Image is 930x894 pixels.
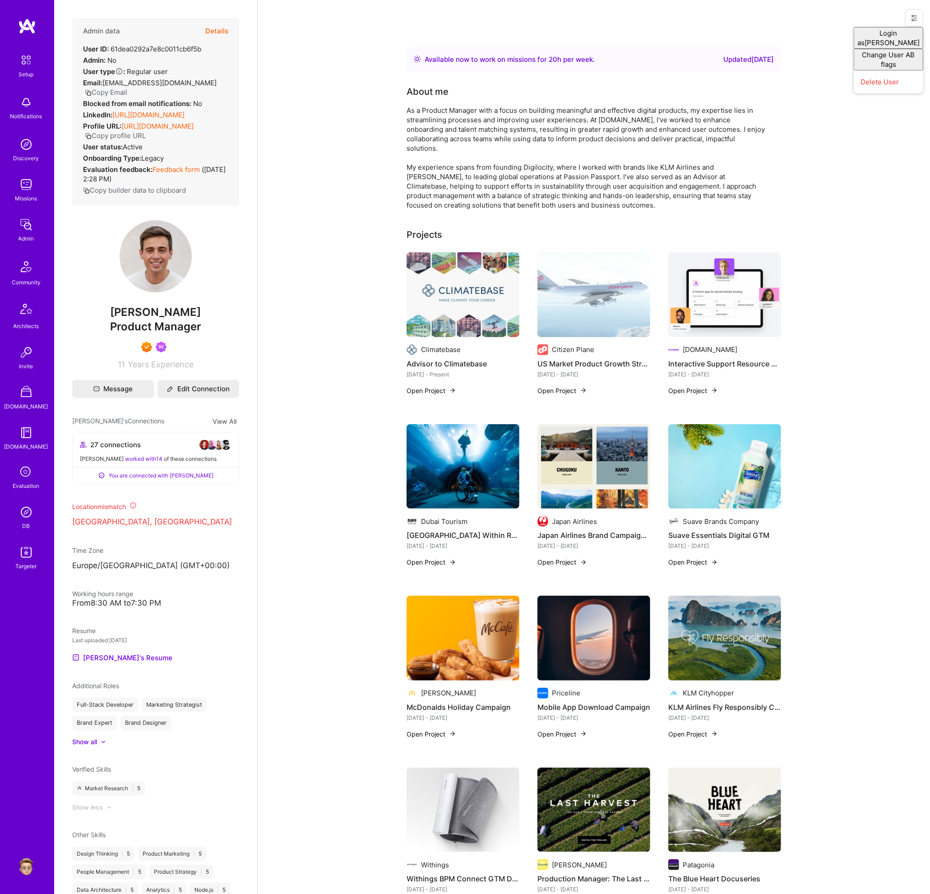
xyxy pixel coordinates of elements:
img: Company logo [537,344,548,355]
img: avatar [199,440,210,450]
div: [DATE] - [DATE] [668,370,781,379]
a: User Avatar [15,858,37,876]
div: [DATE] - [DATE] [668,541,781,551]
i: icon Edit [167,386,173,392]
span: | [125,886,127,894]
img: arrow-right [580,559,587,566]
h4: The Blue Heart Docuseries [668,873,781,885]
h4: McDonalds Holiday Campaign [407,701,519,713]
img: teamwork [17,176,35,194]
div: Show all [72,737,97,746]
h4: KLM Airlines Fly Responsibly Campaign [668,701,781,713]
div: KLM Cityhopper [683,688,734,698]
button: Login as[PERSON_NAME] [854,27,923,49]
img: arrow-right [711,387,718,394]
img: Dubai Within Reach [407,424,519,509]
i: icon Collaborator [80,441,87,448]
div: [DOMAIN_NAME] [5,442,48,451]
span: legacy [141,154,164,162]
div: Notifications [10,111,42,121]
div: [DOMAIN_NAME] [683,345,737,354]
div: Market Research 5 [72,781,145,796]
img: Exceptional A.Teamer [141,342,152,352]
a: [URL][DOMAIN_NAME] [121,122,194,130]
div: Suave Brands Company [683,517,759,526]
img: Company logo [537,516,548,527]
img: setup [17,51,36,69]
img: Community [15,256,37,278]
img: bell [17,93,35,111]
button: Change User AB flags [854,49,923,70]
h4: Withings BPM Connect GTM Digital Strategy [407,873,519,885]
div: [DATE] - [DATE] [668,713,781,723]
img: Availability [414,56,421,63]
i: icon ATeamGray [77,786,82,791]
div: [DATE] - Present [407,370,519,379]
span: | [133,868,134,875]
p: [GEOGRAPHIC_DATA], [GEOGRAPHIC_DATA] [72,517,239,528]
img: Resume [72,654,79,661]
img: avatar [206,440,217,450]
button: Open Project [407,386,456,395]
div: Community [12,278,41,287]
span: [EMAIL_ADDRESS][DOMAIN_NAME] [102,79,217,87]
h4: Suave Essentials Digital GTM [668,529,781,541]
img: avatar [213,440,224,450]
div: Climatebase [421,345,461,354]
span: You are connected with [PERSON_NAME] [109,471,213,480]
img: US Market Product Growth Strategy [537,252,650,337]
img: arrow-right [449,559,456,566]
div: Show less [72,803,103,812]
span: 27 connections [90,440,141,449]
div: Design Thinking 5 [72,847,134,861]
img: arrow-right [711,730,718,737]
button: Message [72,380,154,398]
div: [PERSON_NAME] [552,860,607,870]
div: Targeter [16,561,37,571]
div: Location mismatch [72,502,239,511]
img: Company logo [668,344,679,355]
strong: Profile URL: [83,122,121,130]
span: Resume [72,627,96,635]
strong: User ID: [83,45,109,53]
button: Open Project [407,557,456,567]
button: Open Project [407,729,456,739]
p: Europe/[GEOGRAPHIC_DATA] (GMT+00:00 ) [72,560,239,571]
img: McDonalds Holiday Campaign [407,596,519,681]
div: Last uploaded: [DATE] [72,635,239,645]
strong: Blocked from email notifications: [83,99,193,108]
img: Invite [17,343,35,361]
div: Admin [19,234,34,243]
span: Other Skills [72,831,106,838]
button: Details [205,18,228,44]
strong: Evaluation feedback: [83,165,153,174]
span: | [193,850,195,857]
img: arrow-right [580,387,587,394]
h4: Japan Airlines Brand Campaign 2022 [537,529,650,541]
div: Updated [DATE] [723,54,774,65]
img: admin teamwork [17,216,35,234]
img: Company logo [668,859,679,870]
div: [DATE] - [DATE] [407,713,519,723]
div: Patagonia [683,860,714,870]
div: Product Strategy 5 [149,865,213,879]
div: [DATE] - [DATE] [407,541,519,551]
div: Japan Airlines [552,517,597,526]
h4: US Market Product Growth Strategy [537,358,650,370]
strong: User type : [83,67,125,76]
span: 11 [118,360,125,369]
i: icon Mail [93,386,100,392]
img: arrow-right [711,559,718,566]
div: Withings [421,860,449,870]
h4: Production Manager: The Last Harvest [537,873,650,885]
span: [PERSON_NAME]'s Connections [72,416,164,426]
div: Setup [19,69,34,79]
div: Regular user [83,67,168,76]
span: Active [123,143,143,151]
div: Architects [14,321,39,331]
strong: LinkedIn: [83,111,112,119]
div: Missions [15,194,37,203]
button: Open Project [537,557,587,567]
div: Dubai Tourism [421,517,467,526]
img: KLM Airlines Fly Responsibly Campaign [668,596,781,681]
